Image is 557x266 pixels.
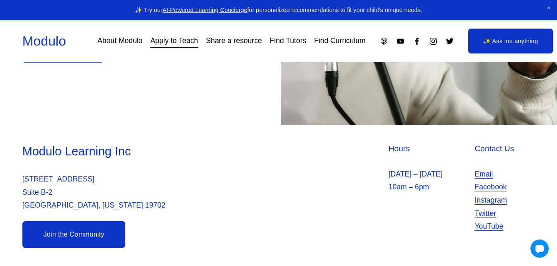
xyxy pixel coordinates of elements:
a: YouTube [474,220,503,233]
a: Join the Community [22,221,126,248]
a: Instagram [429,37,438,46]
a: Apple Podcasts [379,37,388,46]
a: Modulo [22,34,66,48]
a: Email [474,168,493,181]
h3: Modulo Learning Inc [22,143,276,160]
a: AI-Powered Learning Concierge [163,7,248,13]
h4: Hours [389,143,470,155]
a: Facebook [413,37,421,46]
h4: Contact Us [474,143,535,155]
a: Share a resource [206,34,262,48]
p: [STREET_ADDRESS] Suite B-2 [GEOGRAPHIC_DATA], [US_STATE] 19702 [22,173,276,212]
a: ✨ Ask me anything [468,29,553,53]
a: YouTube [396,37,405,46]
a: Instagram [474,194,507,207]
a: Find Tutors [270,34,306,48]
p: [DATE] – [DATE] 10am – 6pm [389,168,470,194]
a: Twitter [445,37,454,46]
a: Find Curriculum [314,34,365,48]
a: Twitter [474,207,496,220]
a: Apply to Teach [150,34,198,48]
a: About Modulo [97,34,143,48]
a: Facebook [474,181,506,194]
